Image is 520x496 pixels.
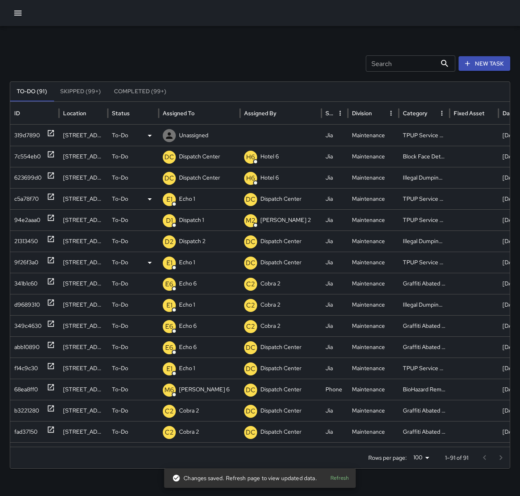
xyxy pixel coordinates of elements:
div: Maintenance [348,209,399,230]
p: To-Do [112,146,128,167]
p: Dispatch Center [179,146,220,167]
p: E6 [165,343,173,353]
p: Rows per page: [368,454,407,462]
div: TPUP Service Requested [399,252,450,273]
button: Completed (99+) [107,82,173,101]
div: TPUP Service Requested [399,358,450,379]
div: 2216 Broadway [59,125,108,146]
p: Dispatch Center [179,167,220,188]
div: Jia [321,315,348,336]
p: DC [164,152,174,162]
p: To-Do [112,231,128,252]
p: DC [246,195,256,204]
div: 43 Grand Avenue [59,209,108,230]
div: abb10890 [14,337,39,358]
div: 1180 Clay Street [59,400,108,421]
div: Graffiti Abated Large [399,273,450,294]
div: 94e2aaa0 [14,210,40,230]
p: E1 [166,301,173,310]
div: Jia [321,273,348,294]
div: 341b1c60 [14,273,37,294]
p: Echo 1 [179,294,195,315]
p: C2 [246,301,255,310]
p: To-Do [112,252,128,273]
p: Echo 6 [179,337,197,358]
p: To-Do [112,337,128,358]
div: 319d7890 [14,125,40,146]
p: DC [246,364,256,374]
div: Illegal Dumping Removed [399,167,450,188]
p: Dispatch 2 [179,231,205,252]
div: TPUP Service Requested [399,125,450,146]
p: To-Do [112,421,128,442]
p: Cobra 2 [260,316,280,336]
div: Maintenance [348,230,399,252]
div: Maintenance [348,379,399,400]
p: C2 [246,322,255,331]
p: 1–91 of 91 [445,454,468,462]
div: Maintenance [348,167,399,188]
p: To-Do [112,316,128,336]
p: E6 [165,322,173,331]
div: Jia [321,188,348,209]
p: Dispatch Center [260,421,302,442]
div: Illegal Dumping Removed [399,294,450,315]
p: Echo 1 [179,189,195,209]
p: [PERSON_NAME] 6 [179,379,229,400]
p: Echo 6 [179,273,197,294]
div: ID [14,110,20,117]
div: Maintenance [348,336,399,358]
div: Jia [321,125,348,146]
div: Changes saved. Refresh page to view updated data. [172,471,317,485]
div: Jia [321,336,348,358]
p: Dispatch Center [260,400,302,421]
div: Maintenance [348,358,399,379]
div: 349c4630 [14,316,42,336]
div: Graffiti Abated Large [399,421,450,442]
button: Category column menu [436,108,448,119]
p: Echo 1 [179,358,195,379]
div: Jia [321,294,348,315]
div: Jia [321,230,348,252]
div: Graffiti Abated Large [399,315,450,336]
div: Block Face Detailed [399,146,450,167]
button: Refresh [327,472,353,485]
p: Echo 1 [179,252,195,273]
div: d9689310 [14,294,40,315]
p: E1 [166,258,173,268]
p: To-Do [112,125,128,146]
p: M6 [164,385,174,395]
p: D2 [165,237,174,247]
p: Dispatch Center [260,252,302,273]
p: Dispatch Center [260,379,302,400]
div: 921 Washington Street [59,315,108,336]
p: C2 [165,428,174,437]
div: Status [112,110,130,117]
div: 623699d0 [14,167,42,188]
p: Dispatch Center [260,358,302,379]
button: Skipped (99+) [54,82,107,101]
div: 100 [410,452,432,463]
div: BioHazard Removed [399,379,450,400]
p: DC [246,237,256,247]
p: Echo 6 [179,316,197,336]
div: Fixed Asset [454,110,485,117]
button: Division column menu [385,108,397,119]
p: DC [164,173,174,183]
div: 493 10th Street [59,273,108,294]
div: Maintenance [348,188,399,209]
div: Maintenance [348,421,399,442]
p: E6 [165,279,173,289]
div: TPUP Service Requested [399,209,450,230]
div: fad37150 [14,421,37,442]
div: 1405 Franklin Street [59,379,108,400]
div: Jia [321,252,348,273]
p: C2 [246,279,255,289]
div: Jia [321,421,348,442]
div: Maintenance [348,252,399,273]
p: DC [246,428,256,437]
div: TPUP Service Requested [399,188,450,209]
button: New Task [459,56,510,71]
p: To-Do [112,379,128,400]
p: Dispatch 1 [179,210,204,230]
